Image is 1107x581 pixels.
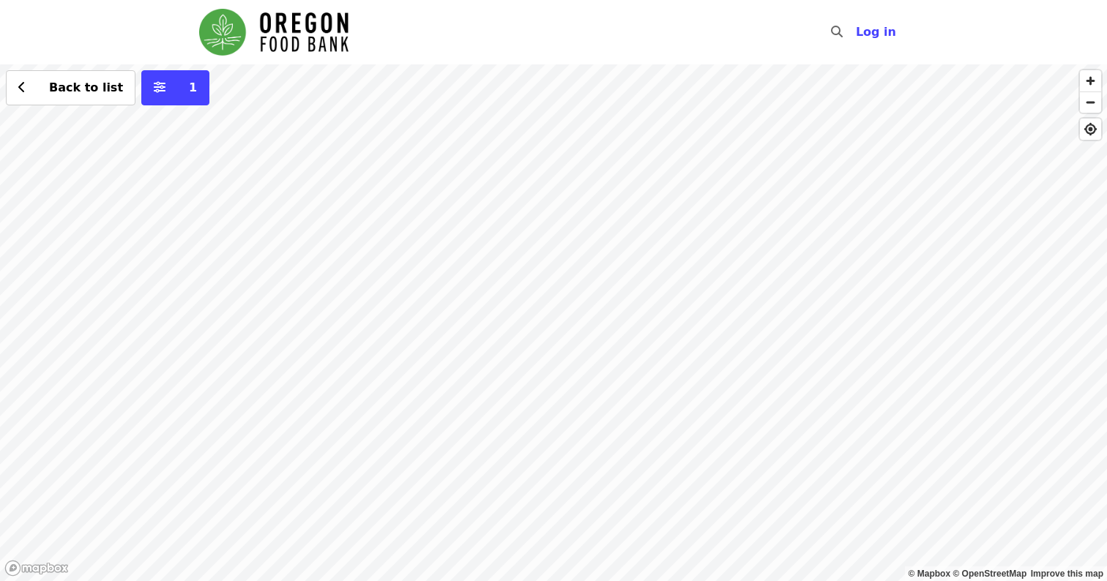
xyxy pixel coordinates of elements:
[1031,569,1103,579] a: Map feedback
[1080,70,1101,91] button: Zoom In
[141,70,209,105] button: More filters (1 selected)
[189,80,197,94] span: 1
[856,25,896,39] span: Log in
[4,560,69,577] a: Mapbox logo
[1080,119,1101,140] button: Find My Location
[154,80,165,94] i: sliders-h icon
[909,569,951,579] a: Mapbox
[1080,91,1101,113] button: Zoom Out
[851,15,863,50] input: Search
[18,80,26,94] i: chevron-left icon
[199,9,348,56] img: Oregon Food Bank - Home
[831,25,843,39] i: search icon
[49,80,123,94] span: Back to list
[953,569,1026,579] a: OpenStreetMap
[844,18,908,47] button: Log in
[6,70,135,105] button: Back to list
